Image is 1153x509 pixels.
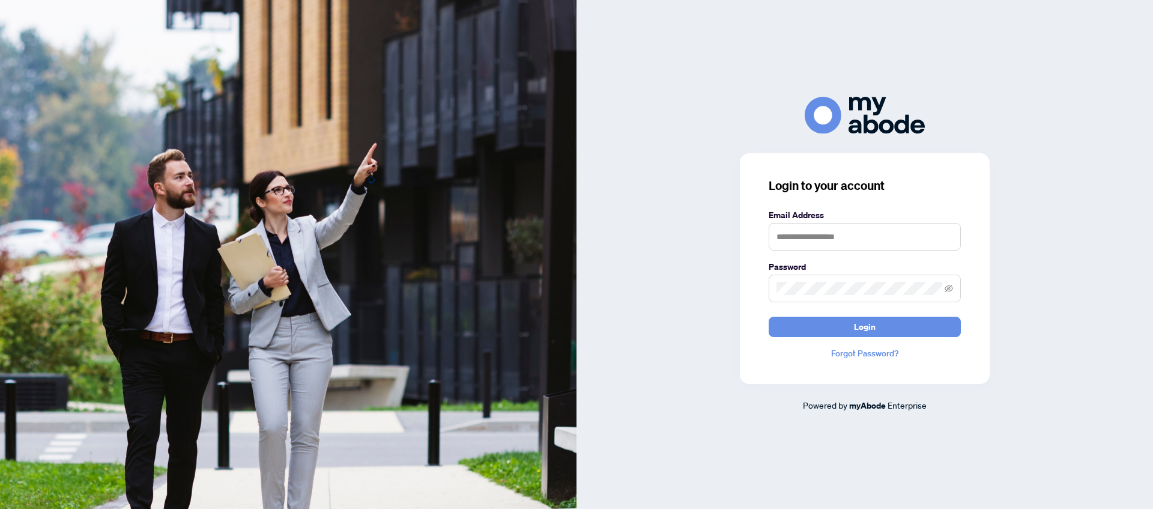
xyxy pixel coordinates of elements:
h3: Login to your account [769,177,961,194]
span: Enterprise [888,400,927,410]
label: Password [769,260,961,273]
span: eye-invisible [945,284,953,293]
span: Login [854,317,876,337]
img: ma-logo [805,97,925,133]
span: Powered by [803,400,847,410]
a: Forgot Password? [769,347,961,360]
a: myAbode [849,399,886,412]
label: Email Address [769,209,961,222]
button: Login [769,317,961,337]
